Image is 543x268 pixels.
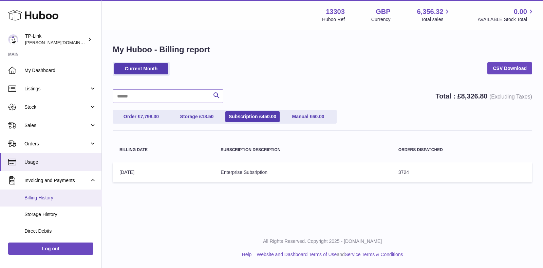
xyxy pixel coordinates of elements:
div: TP-Link [25,33,86,46]
td: Enterprise Subsription [214,162,391,182]
a: 0.00 AVAILABLE Stock Total [478,7,535,23]
span: 8,326.80 [461,92,488,100]
span: Total sales [421,16,451,23]
div: Currency [371,16,391,23]
strong: 13303 [326,7,345,16]
span: 18.50 [202,114,213,119]
span: Listings [24,86,89,92]
a: Storage £18.50 [170,111,224,122]
span: Billing History [24,195,96,201]
a: Website and Dashboard Terms of Use [257,252,337,257]
span: My Dashboard [24,67,96,74]
span: Usage [24,159,96,165]
span: 7,798.30 [141,114,159,119]
li: and [254,251,403,258]
a: Order £7,798.30 [114,111,168,122]
p: All Rights Reserved. Copyright 2025 - [DOMAIN_NAME] [107,238,538,245]
td: 3724 [392,162,532,182]
h1: My Huboo - Billing report [113,44,532,55]
a: Service Terms & Conditions [345,252,403,257]
th: Orders Dispatched [392,141,532,159]
img: susie.li@tp-link.com [8,34,18,44]
a: Current Month [114,63,168,74]
span: 6,356.32 [417,7,444,16]
span: Stock [24,104,89,110]
a: Manual £60.00 [281,111,335,122]
strong: Total : £ [435,92,532,100]
span: Orders [24,141,89,147]
span: Storage History [24,211,96,218]
td: [DATE] [113,162,214,182]
th: Subscription Description [214,141,391,159]
div: Huboo Ref [322,16,345,23]
span: 0.00 [514,7,527,16]
span: Invoicing and Payments [24,177,89,184]
span: 450.00 [262,114,276,119]
span: [PERSON_NAME][DOMAIN_NAME][EMAIL_ADDRESS][DOMAIN_NAME] [25,40,171,45]
a: 6,356.32 Total sales [417,7,451,23]
span: (Excluding Taxes) [489,94,532,100]
a: CSV Download [487,62,532,74]
a: Subscription £450.00 [225,111,280,122]
span: Sales [24,122,89,129]
span: AVAILABLE Stock Total [478,16,535,23]
span: 60.00 [312,114,324,119]
a: Log out [8,243,93,255]
strong: GBP [376,7,390,16]
span: Direct Debits [24,228,96,234]
th: Billing Date [113,141,214,159]
a: Help [242,252,252,257]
